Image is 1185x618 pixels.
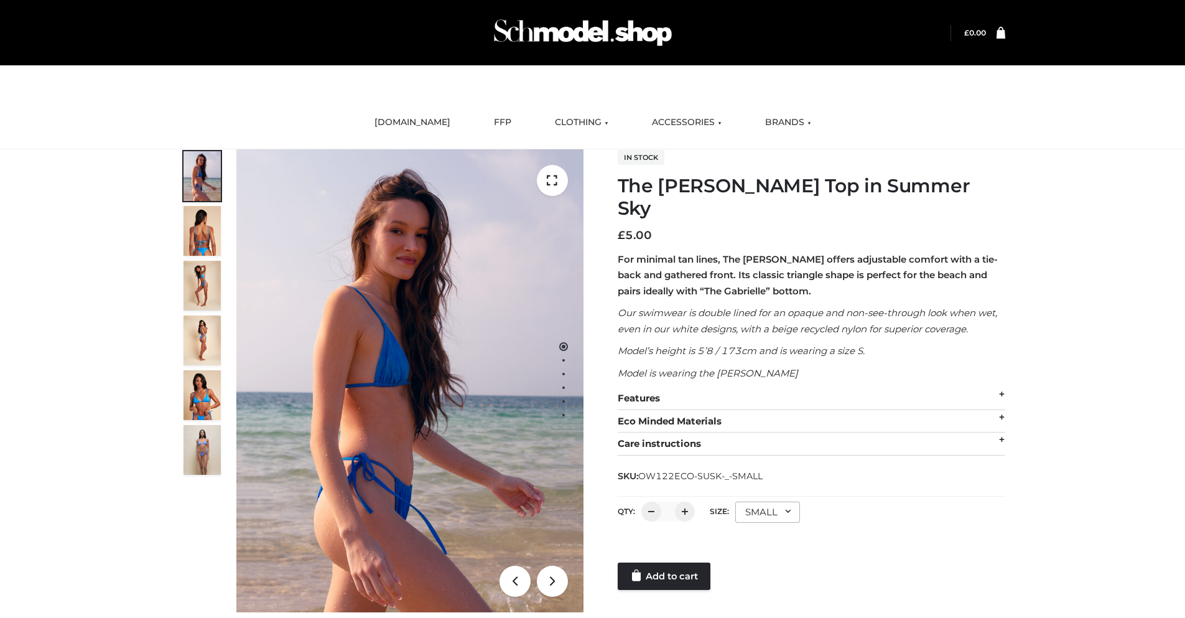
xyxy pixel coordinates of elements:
[964,28,969,37] span: £
[184,370,221,420] img: 2.Alex-top_CN-1-1-2.jpg
[710,507,729,516] label: Size:
[618,228,652,242] bdi: 5.00
[184,151,221,201] img: 1.Alex-top_SS-1_4464b1e7-c2c9-4e4b-a62c-58381cd673c0-1.jpg
[184,425,221,475] img: SSVC.jpg
[735,502,800,523] div: SMALL
[236,149,583,612] img: 1.Alex-top_SS-1_4464b1e7-c2c9-4e4b-a62c-58381cd673c0 (1)
[184,206,221,256] img: 5.Alex-top_CN-1-1_1-1.jpg
[964,28,986,37] bdi: 0.00
[618,410,1005,433] div: Eco Minded Materials
[618,228,625,242] span: £
[618,175,1005,220] h1: The [PERSON_NAME] Top in Summer Sky
[618,387,1005,410] div: Features
[546,109,618,136] a: CLOTHING
[184,261,221,311] img: 4.Alex-top_CN-1-1-2.jpg
[490,8,676,57] img: Schmodel Admin 964
[638,471,763,482] span: OW122ECO-SUSK-_-SMALL
[618,345,865,357] em: Model’s height is 5’8 / 173cm and is wearing a size S.
[618,507,635,516] label: QTY:
[618,367,798,379] em: Model is wearing the [PERSON_NAME]
[365,109,460,136] a: [DOMAIN_NAME]
[618,469,764,484] span: SKU:
[618,307,997,335] em: Our swimwear is double lined for an opaque and non-see-through look when wet, even in our white d...
[618,563,710,590] a: Add to cart
[643,109,731,136] a: ACCESSORIES
[184,316,221,365] img: 3.Alex-top_CN-1-1-2.jpg
[485,109,521,136] a: FFP
[756,109,820,136] a: BRANDS
[618,253,998,297] strong: For minimal tan lines, The [PERSON_NAME] offers adjustable comfort with a tie-back and gathered f...
[964,28,986,37] a: £0.00
[618,433,1005,456] div: Care instructions
[618,150,664,165] span: In stock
